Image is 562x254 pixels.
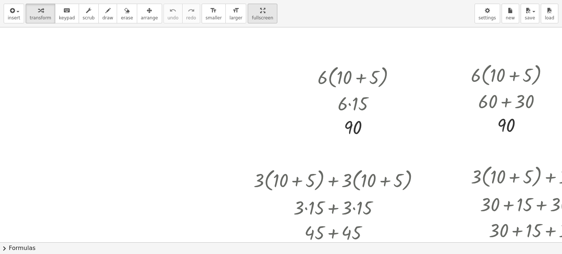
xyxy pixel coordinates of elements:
[182,4,200,23] button: redoredo
[541,4,558,23] button: load
[117,4,137,23] button: erase
[248,4,277,23] button: fullscreen
[168,15,179,20] span: undo
[210,6,217,15] i: format_size
[479,15,496,20] span: settings
[188,6,195,15] i: redo
[506,15,515,20] span: new
[4,4,24,23] button: insert
[8,15,20,20] span: insert
[30,15,51,20] span: transform
[83,15,95,20] span: scrub
[206,15,222,20] span: smaller
[252,15,273,20] span: fullscreen
[202,4,226,23] button: format_sizesmaller
[102,15,113,20] span: draw
[79,4,99,23] button: scrub
[26,4,55,23] button: transform
[63,6,70,15] i: keyboard
[502,4,519,23] button: new
[186,15,196,20] span: redo
[225,4,246,23] button: format_sizelarger
[475,4,500,23] button: settings
[229,15,242,20] span: larger
[545,15,554,20] span: load
[121,15,133,20] span: erase
[59,15,75,20] span: keypad
[98,4,117,23] button: draw
[525,15,535,20] span: save
[141,15,158,20] span: arrange
[232,6,239,15] i: format_size
[55,4,79,23] button: keyboardkeypad
[164,4,183,23] button: undoundo
[137,4,162,23] button: arrange
[169,6,176,15] i: undo
[521,4,539,23] button: save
